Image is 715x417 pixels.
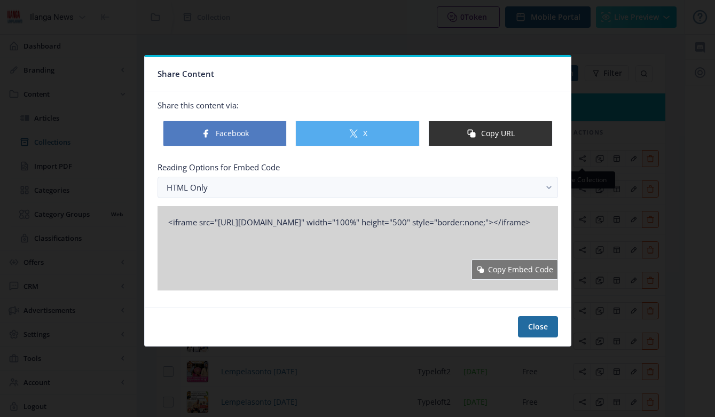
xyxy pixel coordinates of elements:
nb-card-header: Share Content [145,57,571,91]
button: Copy URL [428,121,553,146]
button: Close [518,316,558,337]
button: Copy Embed Code [472,259,558,280]
button: HTML Only [158,177,558,198]
button: Facebook [163,121,287,146]
button: X [295,121,420,146]
div: <iframe src="[URL][DOMAIN_NAME]" width="100%" height="500" style="border:none;"></iframe> [158,206,558,259]
div: HTML Only [167,181,540,194]
div: Reading Options for Embed Code [158,162,558,172]
p: Share this content via: [158,100,558,111]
